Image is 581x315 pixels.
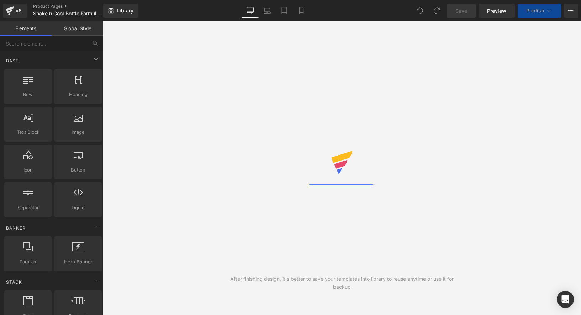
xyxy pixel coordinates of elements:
a: v6 [3,4,27,18]
span: Row [6,91,49,98]
button: Undo [413,4,427,18]
a: Tablet [276,4,293,18]
span: Base [5,57,19,64]
div: Open Intercom Messenger [557,291,574,308]
span: Image [57,128,100,136]
span: Liquid [57,204,100,211]
span: Stack [5,279,23,285]
span: Separator [6,204,49,211]
span: Heading [57,91,100,98]
button: Publish [518,4,561,18]
a: Preview [479,4,515,18]
div: After finishing design, it's better to save your templates into library to reuse anytime or use i... [222,275,461,291]
a: Desktop [242,4,259,18]
span: Icon [6,166,49,174]
a: Global Style [52,21,103,36]
span: Publish [526,8,544,14]
span: Save [455,7,467,15]
button: More [564,4,578,18]
div: v6 [14,6,23,15]
a: New Library [103,4,138,18]
span: Library [117,7,133,14]
span: Parallax [6,258,49,266]
span: Button [57,166,100,174]
a: Product Pages [33,4,115,9]
a: Mobile [293,4,310,18]
span: Shake n Cool Bottle Formula Maker [33,11,101,16]
span: Banner [5,225,26,231]
span: Preview [487,7,506,15]
button: Redo [430,4,444,18]
span: Hero Banner [57,258,100,266]
a: Laptop [259,4,276,18]
span: Text Block [6,128,49,136]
